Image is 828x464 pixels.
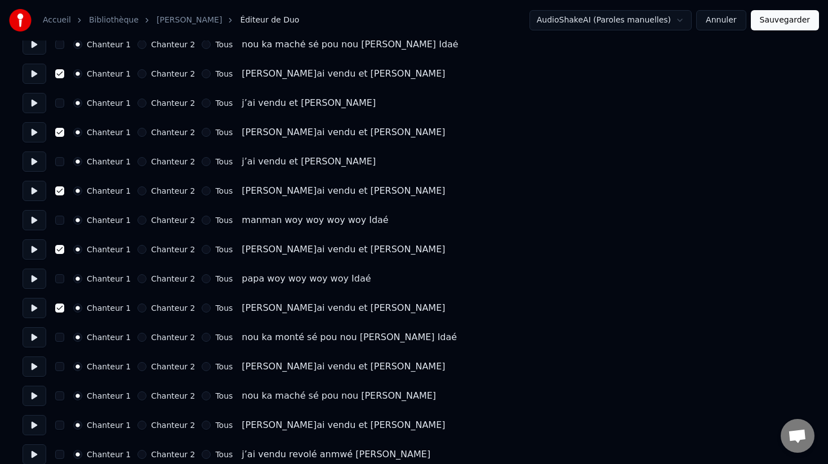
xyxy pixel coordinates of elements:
[215,158,233,166] label: Tous
[151,421,195,429] label: Chanteur 2
[43,15,71,26] a: Accueil
[215,333,233,341] label: Tous
[215,246,233,253] label: Tous
[242,272,371,285] div: papa woy woy woy woy Idaé
[151,128,195,136] label: Chanteur 2
[87,275,131,283] label: Chanteur 1
[151,216,195,224] label: Chanteur 2
[215,304,233,312] label: Tous
[87,41,131,48] label: Chanteur 1
[87,363,131,371] label: Chanteur 1
[242,184,445,198] div: [PERSON_NAME]ai vendu et [PERSON_NAME]
[215,70,233,78] label: Tous
[242,67,445,81] div: [PERSON_NAME]ai vendu et [PERSON_NAME]
[240,15,299,26] span: Éditeur de Duo
[242,331,457,344] div: nou ka monté sé pou nou [PERSON_NAME] Idaé
[242,155,376,168] div: j’ai vendu et [PERSON_NAME]
[215,216,233,224] label: Tous
[696,10,746,30] button: Annuler
[151,70,195,78] label: Chanteur 2
[781,419,814,453] a: Ouvrir le chat
[87,158,131,166] label: Chanteur 1
[242,38,458,51] div: nou ka maché sé pou nou [PERSON_NAME] Idaé
[151,363,195,371] label: Chanteur 2
[89,15,139,26] a: Bibliothèque
[151,158,195,166] label: Chanteur 2
[151,41,195,48] label: Chanteur 2
[157,15,222,26] a: [PERSON_NAME]
[151,450,195,458] label: Chanteur 2
[242,243,445,256] div: [PERSON_NAME]ai vendu et [PERSON_NAME]
[215,275,233,283] label: Tous
[151,246,195,253] label: Chanteur 2
[215,128,233,136] label: Tous
[751,10,819,30] button: Sauvegarder
[87,246,131,253] label: Chanteur 1
[215,363,233,371] label: Tous
[242,126,445,139] div: [PERSON_NAME]ai vendu et [PERSON_NAME]
[242,418,445,432] div: [PERSON_NAME]ai vendu et [PERSON_NAME]
[242,301,445,315] div: [PERSON_NAME]ai vendu et [PERSON_NAME]
[87,128,131,136] label: Chanteur 1
[215,421,233,429] label: Tous
[87,216,131,224] label: Chanteur 1
[242,96,376,110] div: j’ai vendu et [PERSON_NAME]
[215,41,233,48] label: Tous
[151,304,195,312] label: Chanteur 2
[9,9,32,32] img: youka
[43,15,299,26] nav: breadcrumb
[215,392,233,400] label: Tous
[215,450,233,458] label: Tous
[87,187,131,195] label: Chanteur 1
[242,213,388,227] div: manman woy woy woy woy Idaé
[87,450,131,458] label: Chanteur 1
[151,187,195,195] label: Chanteur 2
[242,448,430,461] div: j’ai vendu revolé anmwé [PERSON_NAME]
[87,421,131,429] label: Chanteur 1
[87,99,131,107] label: Chanteur 1
[151,333,195,341] label: Chanteur 2
[87,392,131,400] label: Chanteur 1
[242,360,445,373] div: [PERSON_NAME]ai vendu et [PERSON_NAME]
[87,304,131,312] label: Chanteur 1
[151,275,195,283] label: Chanteur 2
[215,187,233,195] label: Tous
[87,333,131,341] label: Chanteur 1
[215,99,233,107] label: Tous
[151,99,195,107] label: Chanteur 2
[151,392,195,400] label: Chanteur 2
[242,389,436,403] div: nou ka maché sé pou nou [PERSON_NAME]
[87,70,131,78] label: Chanteur 1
